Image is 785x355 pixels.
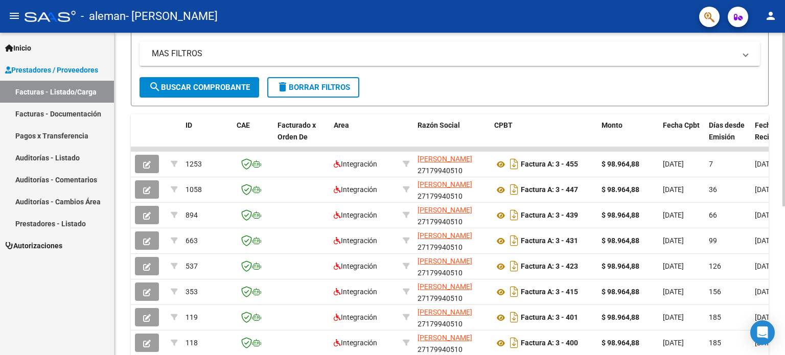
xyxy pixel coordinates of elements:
span: Fecha Recibido [755,121,783,141]
span: 66 [709,211,717,219]
span: Inicio [5,42,31,54]
span: 353 [186,288,198,296]
span: 663 [186,236,198,245]
span: 118 [186,339,198,347]
datatable-header-cell: Facturado x Orden De [273,114,330,159]
strong: $ 98.964,88 [602,313,639,321]
span: [PERSON_NAME] [418,155,472,163]
span: [DATE] [663,313,684,321]
span: [DATE] [663,236,684,245]
strong: Factura A: 3 - 415 [521,288,578,296]
span: [DATE] [663,339,684,347]
span: [PERSON_NAME] [418,257,472,265]
span: [PERSON_NAME] [418,206,472,214]
mat-icon: delete [276,81,289,93]
span: [DATE] [755,262,776,270]
i: Descargar documento [507,309,521,325]
span: 156 [709,288,721,296]
mat-expansion-panel-header: MAS FILTROS [140,41,760,66]
span: 185 [709,339,721,347]
strong: $ 98.964,88 [602,339,639,347]
span: [DATE] [755,313,776,321]
datatable-header-cell: CPBT [490,114,597,159]
datatable-header-cell: CAE [233,114,273,159]
div: 27179940510 [418,179,486,200]
span: - aleman [81,5,126,28]
span: Facturado x Orden De [278,121,316,141]
span: 537 [186,262,198,270]
datatable-header-cell: ID [181,114,233,159]
strong: $ 98.964,88 [602,262,639,270]
datatable-header-cell: Días desde Emisión [705,114,751,159]
span: - [PERSON_NAME] [126,5,218,28]
span: 894 [186,211,198,219]
i: Descargar documento [507,207,521,223]
span: [DATE] [755,211,776,219]
div: 27179940510 [418,153,486,175]
span: [PERSON_NAME] [418,308,472,316]
strong: Factura A: 3 - 447 [521,186,578,194]
span: CAE [237,121,250,129]
strong: Factura A: 3 - 455 [521,160,578,169]
datatable-header-cell: Fecha Cpbt [659,114,705,159]
div: 27179940510 [418,255,486,277]
datatable-header-cell: Area [330,114,399,159]
span: 126 [709,262,721,270]
button: Buscar Comprobante [140,77,259,98]
span: [DATE] [663,288,684,296]
strong: Factura A: 3 - 400 [521,339,578,347]
datatable-header-cell: Monto [597,114,659,159]
span: Area [334,121,349,129]
strong: $ 98.964,88 [602,185,639,194]
span: [DATE] [755,160,776,168]
span: ID [186,121,192,129]
div: 27179940510 [418,230,486,251]
span: [DATE] [755,288,776,296]
mat-icon: search [149,81,161,93]
span: Días desde Emisión [709,121,745,141]
span: Monto [602,121,622,129]
i: Descargar documento [507,232,521,249]
span: Integración [334,262,377,270]
mat-icon: person [765,10,777,22]
span: 99 [709,236,717,245]
strong: $ 98.964,88 [602,211,639,219]
strong: Factura A: 3 - 423 [521,263,578,271]
span: Borrar Filtros [276,83,350,92]
span: [DATE] [663,211,684,219]
span: Buscar Comprobante [149,83,250,92]
span: Integración [334,236,377,245]
span: [DATE] [755,185,776,194]
i: Descargar documento [507,283,521,300]
span: [DATE] [663,185,684,194]
span: Integración [334,339,377,347]
span: [DATE] [663,160,684,168]
i: Descargar documento [507,156,521,172]
i: Descargar documento [507,181,521,198]
span: 185 [709,313,721,321]
span: Integración [334,160,377,168]
span: [PERSON_NAME] [418,231,472,240]
div: 27179940510 [418,332,486,353]
span: [PERSON_NAME] [418,180,472,188]
strong: $ 98.964,88 [602,236,639,245]
span: 1253 [186,160,202,168]
span: Fecha Cpbt [663,121,700,129]
div: 27179940510 [418,281,486,302]
strong: $ 98.964,88 [602,160,639,168]
span: [DATE] [663,262,684,270]
button: Borrar Filtros [267,77,359,98]
div: 27179940510 [418,204,486,226]
strong: Factura A: 3 - 431 [521,237,578,245]
i: Descargar documento [507,335,521,351]
span: [PERSON_NAME] [418,282,472,291]
strong: $ 98.964,88 [602,288,639,296]
div: Open Intercom Messenger [750,320,775,345]
datatable-header-cell: Razón Social [413,114,490,159]
strong: Factura A: 3 - 439 [521,211,578,220]
span: Prestadores / Proveedores [5,64,98,76]
span: Integración [334,185,377,194]
mat-icon: menu [8,10,20,22]
div: 27179940510 [418,306,486,328]
span: [DATE] [755,236,776,245]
